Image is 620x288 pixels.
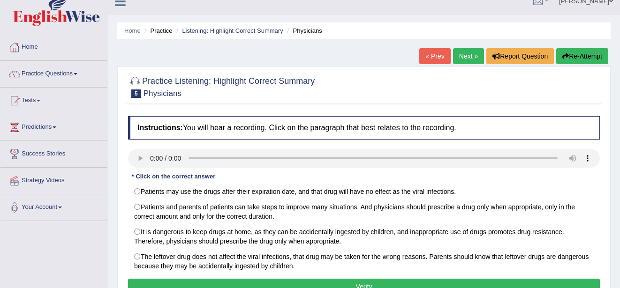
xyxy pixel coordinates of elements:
[128,116,600,140] h4: You will hear a recording. Click on the paragraph that best relates to the recording.
[0,168,107,191] a: Strategy Videos
[128,249,600,274] label: The leftover drug does not affect the viral infections, that drug may be taken for the wrong reas...
[124,27,141,34] a: Home
[128,199,600,224] label: Patients and parents of patients can take steps to improve many situations. And physicians should...
[285,26,322,35] li: Physicians
[142,26,172,35] li: Practice
[0,88,107,111] a: Tests
[0,34,107,58] a: Home
[182,27,283,34] a: Listening: Highlight Correct Summary
[453,48,484,64] a: Next »
[486,48,554,64] button: Report Question
[144,89,181,98] small: Physicians
[137,124,183,132] b: Instructions:
[419,48,450,64] a: « Prev
[131,89,141,98] span: 5
[556,48,608,64] button: Re-Attempt
[0,141,107,164] a: Success Stories
[128,224,600,249] label: It is dangerous to keep drugs at home, as they can be accidentally ingested by children, and inap...
[0,114,107,138] a: Predictions
[128,172,219,181] div: * Click on the correct answer
[128,74,315,98] h2: Practice Listening: Highlight Correct Summary
[128,184,600,199] label: Patients may use the drugs after their expiration date, and that drug will have no effect as the ...
[0,61,107,84] a: Practice Questions
[0,194,107,218] a: Your Account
